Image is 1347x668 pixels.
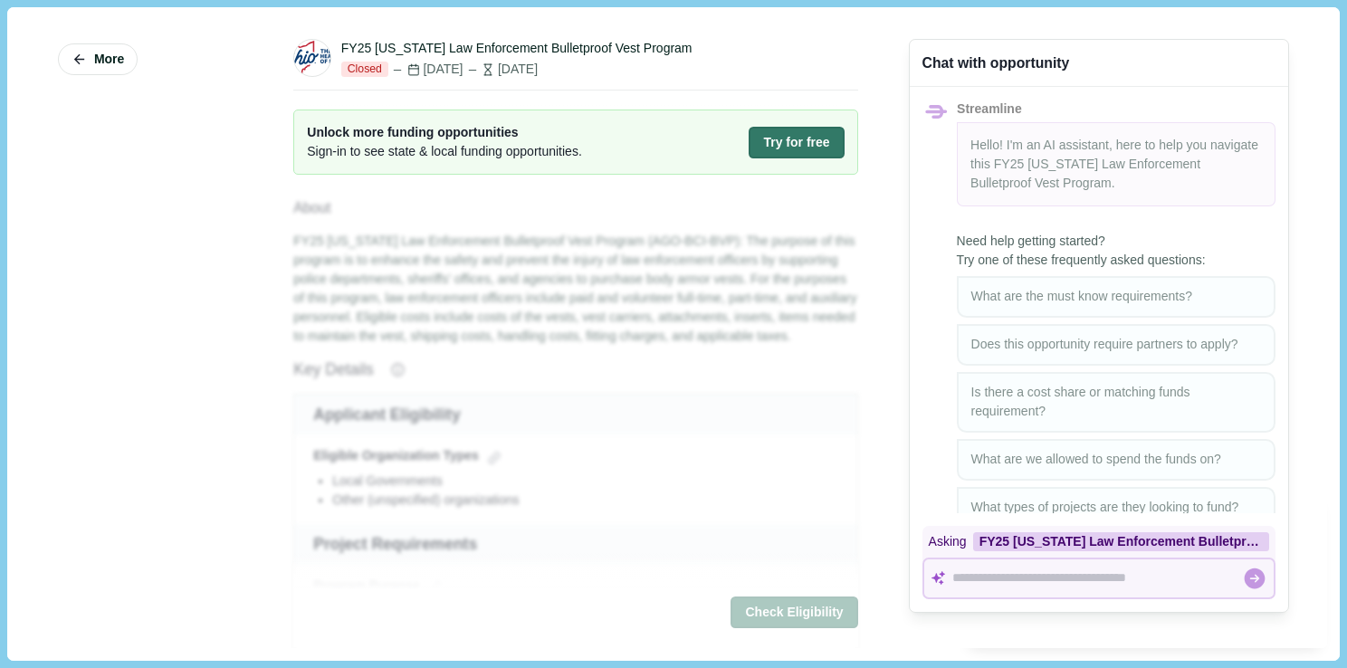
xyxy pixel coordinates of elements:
[970,157,1200,190] span: FY25 [US_STATE] Law Enforcement Bulletproof Vest Program
[341,39,693,58] div: FY25 [US_STATE] Law Enforcement Bulletproof Vest Program
[970,138,1258,190] span: Hello! I'm an AI assistant, here to help you navigate this .
[957,232,1275,270] span: Need help getting started? Try one of these frequently asked questions:
[307,123,582,142] span: Unlock more funding opportunities
[731,597,857,629] button: Check Eligibility
[973,532,1269,551] div: FY25 [US_STATE] Law Enforcement Bulletproof Vest Program
[294,40,330,76] img: ohio.svg
[922,526,1275,558] div: Asking
[58,43,138,75] button: More
[94,52,124,67] span: More
[466,60,538,79] div: [DATE]
[341,62,388,78] span: Closed
[749,127,844,158] button: Try for free
[307,142,582,161] span: Sign-in to see state & local funding opportunities.
[922,52,1070,73] div: Chat with opportunity
[391,60,463,79] div: [DATE]
[957,101,1022,116] span: Streamline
